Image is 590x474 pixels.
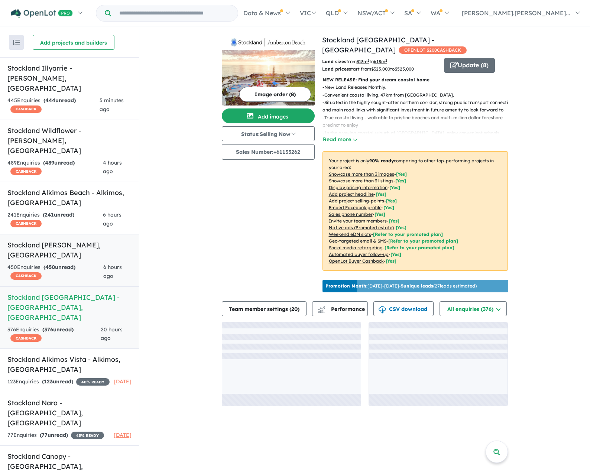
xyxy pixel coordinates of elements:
[329,258,384,264] u: OpenLot Buyer Cashback
[45,97,55,104] span: 444
[42,432,48,438] span: 77
[371,66,390,72] u: $ 325,000
[374,59,387,64] u: 618 m
[7,325,101,343] div: 376 Enquir ies
[395,178,406,184] span: [ Yes ]
[322,84,514,91] p: - New Land Releases Monthly.
[322,59,346,64] b: Land sizes
[222,126,315,141] button: Status:Selling Now
[390,66,414,72] span: to
[10,105,42,113] span: CASHBACK
[222,144,315,160] button: Sales Number:+61135262
[329,245,383,250] u: Social media retargeting
[7,292,132,322] h5: Stockland [GEOGRAPHIC_DATA] - [GEOGRAPHIC_DATA] , [GEOGRAPHIC_DATA]
[10,334,42,342] span: CASHBACK
[13,40,20,45] img: sort.svg
[329,171,394,177] u: Showcase more than 3 images
[239,87,311,102] button: Image order (8)
[369,59,387,64] span: to
[322,36,434,54] a: Stockland [GEOGRAPHIC_DATA] - [GEOGRAPHIC_DATA]
[389,218,399,224] span: [ Yes ]
[318,308,325,313] img: bar-chart.svg
[385,245,454,250] span: [Refer to your promoted plan]
[322,65,438,73] p: start from
[11,9,73,18] img: Openlot PRO Logo White
[322,58,438,65] p: from
[7,240,132,260] h5: Stockland [PERSON_NAME] , [GEOGRAPHIC_DATA]
[7,354,132,374] h5: Stockland Alkimos Vista - Alkimos , [GEOGRAPHIC_DATA]
[101,326,123,342] span: 20 hours ago
[114,432,132,438] span: [DATE]
[329,185,388,190] u: Display pricing information
[7,398,132,428] h5: Stockland Nara - [GEOGRAPHIC_DATA] , [GEOGRAPHIC_DATA]
[444,58,495,73] button: Update (8)
[40,432,68,438] strong: ( unread)
[385,58,387,62] sup: 2
[329,225,394,230] u: Native ads (Promoted estate)
[42,326,74,333] strong: ( unread)
[291,306,298,312] span: 20
[319,306,365,312] span: Performance
[329,251,389,257] u: Automated buyer follow-up
[71,432,104,439] span: 45 % READY
[388,238,458,244] span: [Refer to your promoted plan]
[373,301,434,316] button: CSV download
[42,378,73,385] strong: ( unread)
[10,272,42,280] span: CASHBACK
[399,46,467,54] span: OPENLOT $ 200 CASHBACK
[222,35,315,105] a: Stockland Amberton Beach - Eglinton LogoStockland Amberton Beach - Eglinton
[7,96,100,114] div: 445 Enquir ies
[395,66,414,72] u: $ 525,000
[103,264,122,279] span: 6 hours ago
[7,377,110,386] div: 123 Enquir ies
[7,431,104,440] div: 77 Enquir ies
[462,9,570,17] span: [PERSON_NAME].[PERSON_NAME]...
[367,58,369,62] sup: 2
[322,66,349,72] b: Land prices
[389,185,400,190] span: [ Yes ]
[225,38,312,47] img: Stockland Amberton Beach - Eglinton Logo
[329,191,374,197] u: Add project headline
[45,211,54,218] span: 241
[222,301,307,316] button: Team member settings (20)
[386,198,397,204] span: [ Yes ]
[329,218,387,224] u: Invite your team members
[375,211,385,217] span: [ Yes ]
[7,211,103,228] div: 241 Enquir ies
[376,191,386,197] span: [ Yes ]
[386,258,396,264] span: [Yes]
[329,231,371,237] u: Weekend eDM slots
[373,231,443,237] span: [Refer to your promoted plan]
[312,301,368,316] button: Performance
[44,378,53,385] span: 123
[357,59,369,64] u: 313 m
[322,114,514,129] p: - True coastal living - walkable to pristine beaches and multi-million dollar foreshore precinct ...
[10,168,42,175] span: CASHBACK
[396,225,406,230] span: [Yes]
[401,283,433,289] b: 5 unique leads
[222,50,315,105] img: Stockland Amberton Beach - Eglinton
[322,129,514,145] p: - In the growing coastal suburb of [GEOGRAPHIC_DATA], enjoy convenient schools, shops & transport...
[43,97,76,104] strong: ( unread)
[383,205,394,210] span: [ Yes ]
[100,97,124,113] span: 5 minutes ago
[10,220,42,227] span: CASHBACK
[322,99,514,114] p: - Situated in the highly sought-after northern corridor, strong public transport connection and m...
[322,151,508,271] p: Your project is only comparing to other top-performing projects in your area: - - - - - - - - - -...
[43,211,74,218] strong: ( unread)
[33,35,114,50] button: Add projects and builders
[379,306,386,314] img: download icon
[7,126,132,156] h5: Stockland Wildflower - [PERSON_NAME] , [GEOGRAPHIC_DATA]
[222,108,315,123] button: Add images
[329,178,393,184] u: Showcase more than 3 listings
[329,205,382,210] u: Embed Facebook profile
[76,378,110,386] span: 40 % READY
[390,251,401,257] span: [Yes]
[318,306,325,310] img: line-chart.svg
[7,263,103,281] div: 450 Enquir ies
[322,135,357,144] button: Read more
[329,211,373,217] u: Sales phone number
[7,188,132,208] h5: Stockland Alkimos Beach - Alkimos , [GEOGRAPHIC_DATA]
[440,301,507,316] button: All enquiries (376)
[45,264,55,270] span: 450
